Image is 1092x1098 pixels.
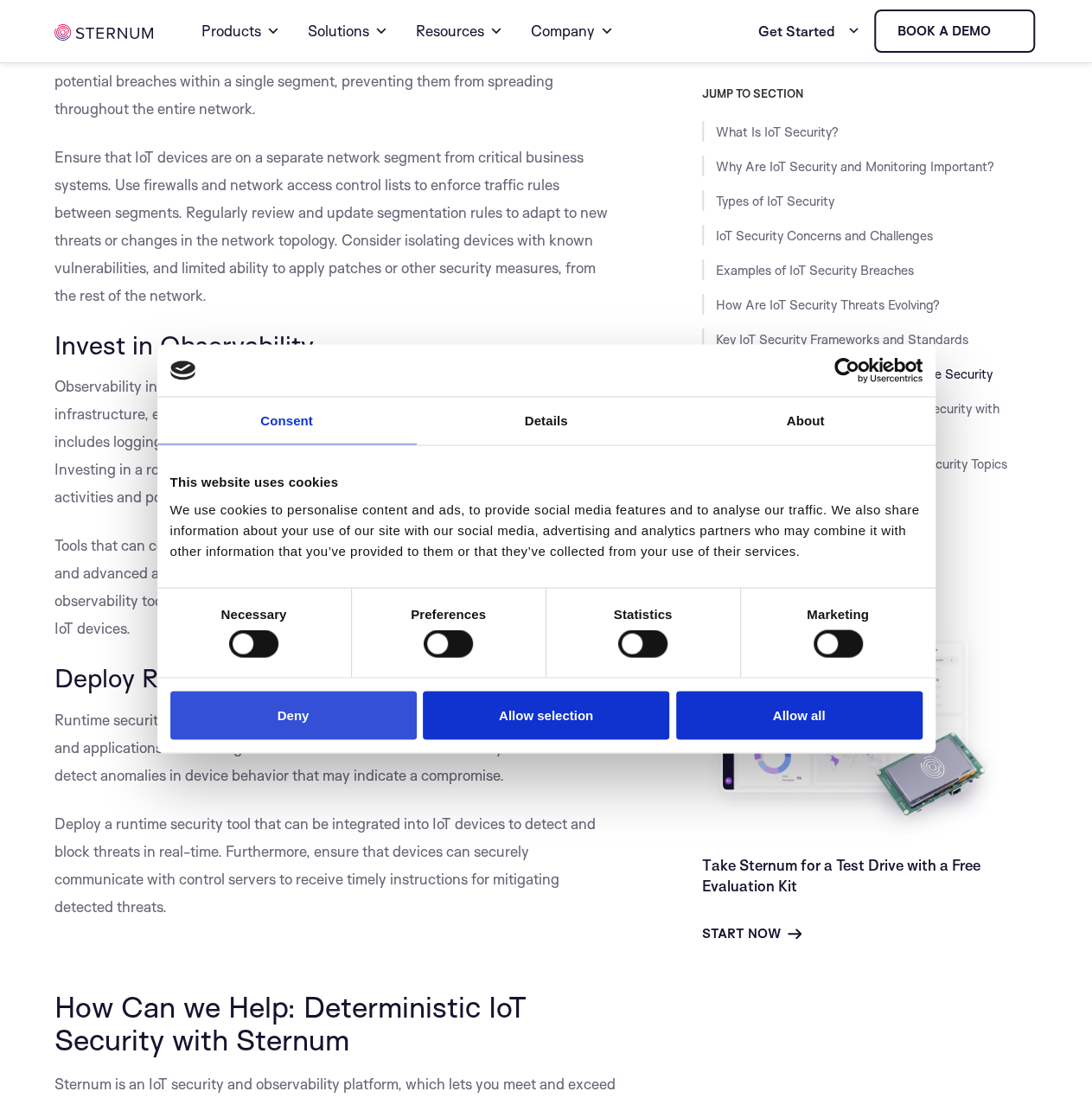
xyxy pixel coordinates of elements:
a: Book a demo [874,10,1035,53]
a: Take Sternum for a Test Drive with a Free Evaluation Kit [702,856,980,895]
a: Usercentrics Cookiebot - opens in a new window [771,357,923,383]
a: IoT Security Concerns and Challenges [716,227,933,244]
a: About [676,397,936,444]
button: Allow all [676,691,923,740]
strong: Marketing [807,606,869,621]
span: Invest in Observability [54,329,314,361]
span: Network segmentation involves dividing your network into smaller, separate segments or subnetwork... [54,16,616,118]
div: We use cookies to personalise content and ads, to provide social media features and to analyse ou... [170,499,923,561]
img: logo [170,361,196,380]
a: Consent [157,397,417,444]
a: Key IoT Security Frameworks and Standards [716,331,968,348]
a: Examples of IoT Security Breaches [716,262,914,278]
span: Tools that can collect live data from IoT devices and offer real-time alerts, dashboards, and adv... [54,536,614,637]
div: This website uses cookies [170,471,923,492]
span: How Can we Help: Deterministic IoT Security with Sternum [54,988,527,1057]
a: What Is IoT Security? [716,124,839,140]
strong: Necessary [221,606,287,621]
img: sternum iot [54,24,153,41]
button: Deny [170,691,417,740]
a: Why Are IoT Security and Monitoring Important? [716,158,994,175]
span: Deploy a runtime security tool that can be integrated into IoT devices to detect and block threat... [54,814,596,916]
strong: Statistics [614,606,673,621]
strong: Preferences [411,606,486,621]
span: Observability in IoT security involves having a comprehensive view of your IoT infrastructure, en... [54,377,600,506]
h3: JUMP TO SECTION [702,86,1038,100]
img: sternum iot [998,24,1012,38]
button: Allow selection [423,691,669,740]
span: Deploy Runtime Security Measures [54,661,463,693]
a: Start Now [702,923,801,944]
a: Details [417,397,676,444]
span: Runtime security refers to the protective measures that are in place while IoT devices and applic... [54,711,609,784]
a: How Are IoT Security Threats Evolving? [716,297,940,313]
a: Get Started [758,14,860,48]
span: Ensure that IoT devices are on a separate network segment from critical business systems. Use fir... [54,148,608,304]
a: Types of IoT Security [716,193,834,209]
